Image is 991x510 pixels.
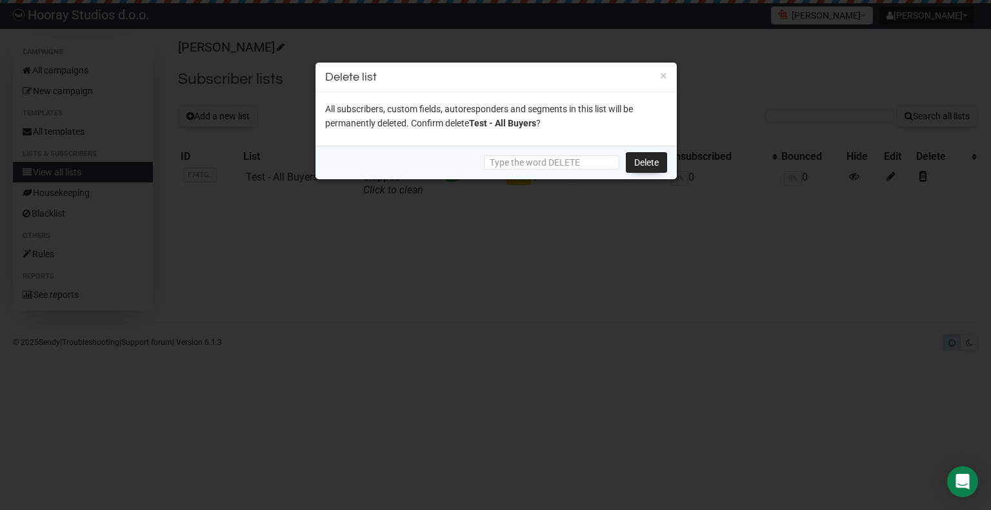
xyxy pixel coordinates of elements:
[325,102,667,130] p: All subscribers, custom fields, autoresponders and segments in this list will be permanently dele...
[947,466,978,497] div: Open Intercom Messenger
[660,70,667,81] button: ×
[469,118,536,128] span: Test - All Buyers
[484,155,619,170] input: Type the word DELETE
[325,68,667,86] h3: Delete list
[626,152,667,173] a: Delete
